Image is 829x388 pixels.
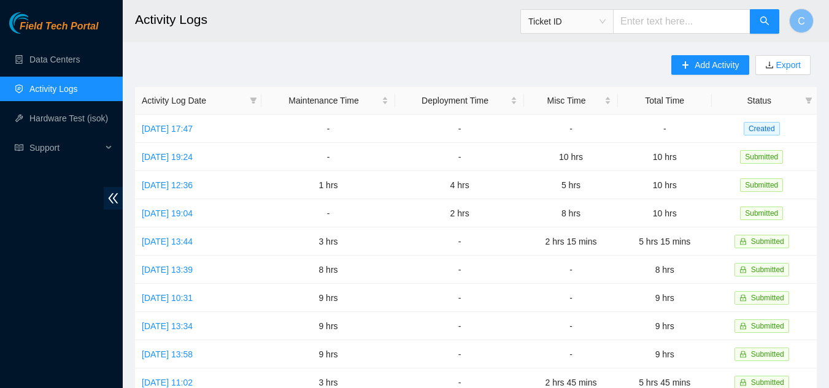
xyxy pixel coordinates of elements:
td: - [395,256,524,284]
a: Data Centers [29,55,80,64]
a: [DATE] 13:58 [142,349,193,359]
td: 2 hrs [395,199,524,227]
td: 4 hrs [395,171,524,199]
span: Field Tech Portal [20,21,98,32]
span: C [798,13,805,29]
span: lock [739,294,747,302]
td: - [395,312,524,340]
span: lock [739,351,747,358]
input: Enter text here... [613,9,750,34]
img: Akamai Technologies [9,12,62,34]
a: [DATE] 11:02 [142,378,193,387]
span: Submitted [751,322,784,330]
button: downloadExport [755,55,811,75]
td: - [395,340,524,368]
td: 1 hrs [261,171,395,199]
span: Submitted [740,150,783,164]
a: Akamai TechnologiesField Tech Portal [9,22,98,38]
td: - [618,115,712,143]
td: 8 hrs [618,256,712,284]
a: Hardware Test (isok) [29,113,108,123]
span: filter [805,97,812,104]
td: - [524,256,618,284]
td: - [261,199,395,227]
a: Activity Logs [29,84,78,94]
td: 8 hrs [524,199,618,227]
td: 9 hrs [618,312,712,340]
span: filter [247,91,260,110]
span: read [15,143,23,152]
a: Export [774,60,801,70]
td: 10 hrs [618,171,712,199]
td: 9 hrs [618,284,712,312]
span: Status [719,94,800,107]
a: [DATE] 13:34 [142,321,193,331]
a: [DATE] 13:39 [142,265,193,275]
span: Submitted [740,178,783,192]
td: 3 hrs [261,227,395,256]
td: 10 hrs [618,143,712,171]
button: C [789,9,814,33]
span: Submitted [751,378,784,387]
span: Submitted [740,207,783,220]
th: Total Time [618,87,712,115]
a: [DATE] 10:31 [142,293,193,303]
span: lock [739,238,747,245]
span: lock [739,322,747,330]
td: 2 hrs 15 mins [524,227,618,256]
td: 5 hrs [524,171,618,199]
span: Submitted [751,237,784,246]
td: 5 hrs 15 mins [618,227,712,256]
td: - [524,284,618,312]
td: - [395,115,524,143]
td: 10 hrs [524,143,618,171]
span: Created [744,122,780,135]
a: [DATE] 13:44 [142,237,193,246]
a: [DATE] 12:36 [142,180,193,190]
td: 9 hrs [261,284,395,312]
td: 9 hrs [261,340,395,368]
td: - [261,115,395,143]
button: plusAdd Activity [671,55,749,75]
button: search [750,9,779,34]
td: 8 hrs [261,256,395,284]
span: search [760,16,769,28]
span: filter [803,91,815,110]
td: 10 hrs [618,199,712,227]
td: - [395,227,524,256]
span: Submitted [751,294,784,302]
span: double-left [104,187,123,210]
td: - [261,143,395,171]
span: lock [739,379,747,386]
span: Submitted [751,265,784,274]
td: - [524,340,618,368]
span: plus [681,61,690,70]
td: - [524,115,618,143]
span: lock [739,266,747,273]
td: - [524,312,618,340]
span: Submitted [751,350,784,359]
a: [DATE] 17:47 [142,124,193,134]
span: download [765,61,774,70]
a: [DATE] 19:04 [142,208,193,218]
a: [DATE] 19:24 [142,152,193,162]
td: - [395,143,524,171]
span: Ticket ID [528,12,606,31]
span: Support [29,135,102,160]
span: Activity Log Date [142,94,245,107]
span: Add Activity [695,58,739,72]
span: filter [250,97,257,104]
td: 9 hrs [618,340,712,368]
td: 9 hrs [261,312,395,340]
td: - [395,284,524,312]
